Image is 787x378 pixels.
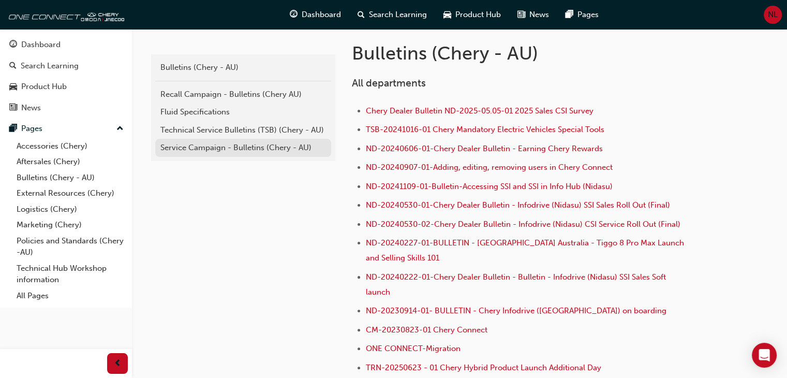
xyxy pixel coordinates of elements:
[12,260,128,288] a: Technical Hub Workshop information
[4,35,128,54] a: Dashboard
[9,62,17,71] span: search-icon
[12,138,128,154] a: Accessories (Chery)
[369,9,427,21] span: Search Learning
[9,104,17,113] span: news-icon
[443,8,451,21] span: car-icon
[21,123,42,135] div: Pages
[160,62,326,74] div: Bulletins (Chery - AU)
[4,56,128,76] a: Search Learning
[116,122,124,136] span: up-icon
[4,119,128,138] button: Pages
[160,124,326,136] div: Technical Service Bulletins (TSB) (Chery - AU)
[21,102,41,114] div: News
[517,8,525,21] span: news-icon
[349,4,435,25] a: search-iconSearch Learning
[366,363,601,372] a: TRN-20250623 - 01 Chery Hybrid Product Launch Additional Day
[366,272,668,297] a: ND-20240222-01-Chery Dealer Bulletin - Bulletin - Infodrive (Nidasu) SSI Sales Soft launch
[4,33,128,119] button: DashboardSearch LearningProduct HubNews
[290,8,298,21] span: guage-icon
[529,9,549,21] span: News
[12,288,128,304] a: All Pages
[455,9,501,21] span: Product Hub
[155,103,331,121] a: Fluid Specifications
[557,4,607,25] a: pages-iconPages
[358,8,365,21] span: search-icon
[435,4,509,25] a: car-iconProduct Hub
[21,39,61,51] div: Dashboard
[160,142,326,154] div: Service Campaign - Bulletins (Chery - AU)
[366,238,686,263] a: ND-20240227-01-BULLETIN - [GEOGRAPHIC_DATA] Australia - Tiggo 8 Pro Max Launch and Selling Skills...
[366,106,593,115] a: Chery Dealer Bulletin ND-2025-05.05-01 2025 Sales CSI Survey
[155,85,331,104] a: Recall Campaign - Bulletins (Chery AU)
[160,89,326,100] div: Recall Campaign - Bulletins (Chery AU)
[5,4,124,25] img: oneconnect
[155,121,331,139] a: Technical Service Bulletins (TSB) (Chery - AU)
[768,9,778,21] span: NL
[577,9,599,21] span: Pages
[366,163,613,172] a: ND-20240907-01-Adding, editing, removing users in Chery Connect
[12,233,128,260] a: Policies and Standards (Chery -AU)
[752,343,777,368] div: Open Intercom Messenger
[12,185,128,201] a: External Resources (Chery)
[352,42,691,65] h1: Bulletins (Chery - AU)
[366,306,666,315] a: ND-20230914-01- BULLETIN - Chery Infodrive ([GEOGRAPHIC_DATA]) on boarding
[764,6,782,24] button: NL
[366,220,680,229] a: ND-20240530-02-Chery Dealer Bulletin - Infodrive (Nidasu) CSI Service Roll Out (Final)
[302,9,341,21] span: Dashboard
[4,77,128,96] a: Product Hub
[366,125,604,134] a: TSB-20241016-01 Chery Mandatory Electric Vehicles Special Tools
[566,8,573,21] span: pages-icon
[366,144,603,153] a: ND-20240606-01-Chery Dealer Bulletin - Earning Chery Rewards
[12,170,128,186] a: Bulletins (Chery - AU)
[366,344,461,353] a: ONE CONNECT-Migration
[4,98,128,118] a: News
[21,60,79,72] div: Search Learning
[160,106,326,118] div: Fluid Specifications
[366,200,670,210] a: ND-20240530-01-Chery Dealer Bulletin - Infodrive (Nidasu) SSI Sales Roll Out (Final)
[9,124,17,134] span: pages-icon
[352,77,426,89] span: All departments
[155,59,331,77] a: Bulletins (Chery - AU)
[9,40,17,50] span: guage-icon
[12,217,128,233] a: Marketing (Chery)
[281,4,349,25] a: guage-iconDashboard
[12,201,128,217] a: Logistics (Chery)
[9,82,17,92] span: car-icon
[366,325,487,335] a: CM-20230823-01 Chery Connect
[366,182,613,191] a: ND-20241109-01-Bulletin-Accessing SSI and SSI in Info Hub (Nidasu)
[12,154,128,170] a: Aftersales (Chery)
[155,139,331,157] a: Service Campaign - Bulletins (Chery - AU)
[21,81,67,93] div: Product Hub
[509,4,557,25] a: news-iconNews
[114,357,122,370] span: prev-icon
